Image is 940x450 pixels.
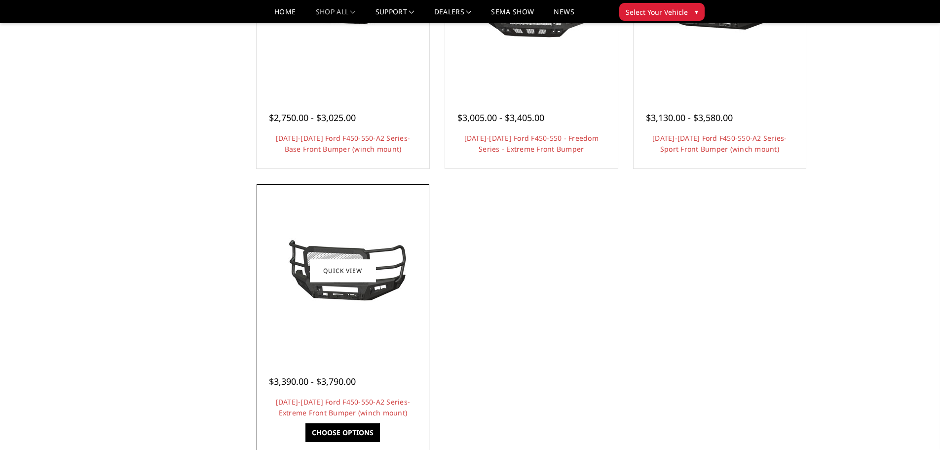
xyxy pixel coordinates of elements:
a: shop all [316,8,356,23]
a: Support [376,8,414,23]
a: SEMA Show [491,8,534,23]
a: 2023-2025 Ford F450-550-A2 Series-Extreme Front Bumper (winch mount) [259,187,427,355]
a: [DATE]-[DATE] Ford F450-550-A2 Series-Base Front Bumper (winch mount) [276,133,411,154]
a: [DATE]-[DATE] Ford F450-550-A2 Series-Extreme Front Bumper (winch mount) [276,397,411,417]
span: Select Your Vehicle [626,7,688,17]
a: News [554,8,574,23]
a: [DATE]-[DATE] Ford F450-550-A2 Series-Sport Front Bumper (winch mount) [652,133,787,154]
img: 2023-2025 Ford F450-550-A2 Series-Extreme Front Bumper (winch mount) [264,234,422,308]
button: Select Your Vehicle [619,3,705,21]
a: Dealers [434,8,472,23]
a: Quick view [310,259,376,283]
span: $2,750.00 - $3,025.00 [269,112,356,123]
a: Home [274,8,296,23]
iframe: Chat Widget [891,403,940,450]
span: $3,130.00 - $3,580.00 [646,112,733,123]
span: $3,005.00 - $3,405.00 [457,112,544,123]
a: Choose Options [305,423,380,442]
a: [DATE]-[DATE] Ford F450-550 - Freedom Series - Extreme Front Bumper [464,133,599,154]
span: ▾ [695,6,698,17]
span: $3,390.00 - $3,790.00 [269,375,356,387]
